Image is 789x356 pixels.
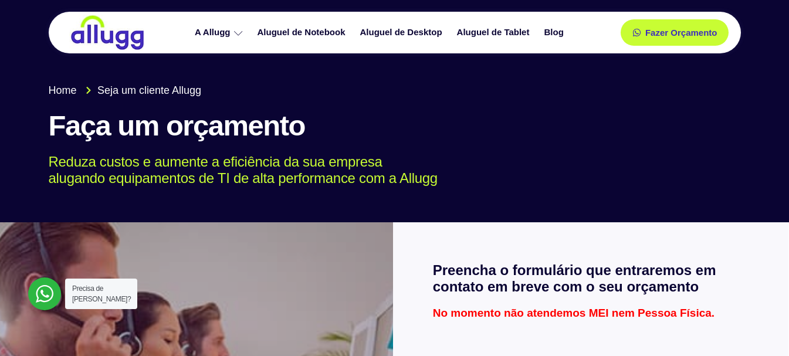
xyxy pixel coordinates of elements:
a: Fazer Orçamento [621,19,729,46]
span: Seja um cliente Allugg [94,83,201,99]
a: Aluguel de Notebook [252,22,354,43]
img: locação de TI é Allugg [69,15,145,50]
span: Precisa de [PERSON_NAME]? [72,284,131,303]
a: A Allugg [189,22,252,43]
span: Fazer Orçamento [645,28,717,37]
p: No momento não atendemos MEI nem Pessoa Física. [433,307,749,318]
p: Reduza custos e aumente a eficiência da sua empresa alugando equipamentos de TI de alta performan... [49,154,724,188]
a: Blog [538,22,572,43]
a: Aluguel de Tablet [451,22,539,43]
a: Aluguel de Desktop [354,22,451,43]
span: Home [49,83,77,99]
h1: Faça um orçamento [49,110,741,142]
h2: Preencha o formulário que entraremos em contato em breve com o seu orçamento [433,262,749,296]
